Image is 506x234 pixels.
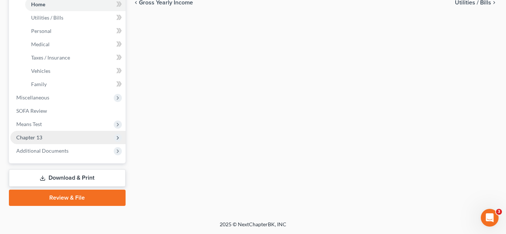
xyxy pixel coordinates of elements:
a: Vehicles [25,64,126,78]
span: Means Test [16,121,42,127]
a: Download & Print [9,169,126,187]
iframe: Intercom live chat [481,209,499,227]
span: Additional Documents [16,147,69,154]
span: Vehicles [31,68,50,74]
a: Medical [25,38,126,51]
span: 3 [496,209,502,215]
a: Review & File [9,190,126,206]
a: Utilities / Bills [25,11,126,24]
span: Taxes / Insurance [31,54,70,61]
span: Medical [31,41,50,47]
span: Home [31,1,45,7]
span: Miscellaneous [16,94,49,101]
span: SOFA Review [16,108,47,114]
span: Utilities / Bills [31,14,63,21]
div: 2025 © NextChapterBK, INC [42,221,464,234]
a: Family [25,78,126,91]
a: Taxes / Insurance [25,51,126,64]
a: Personal [25,24,126,38]
span: Family [31,81,47,87]
a: SOFA Review [10,104,126,118]
span: Chapter 13 [16,134,42,140]
span: Personal [31,28,51,34]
